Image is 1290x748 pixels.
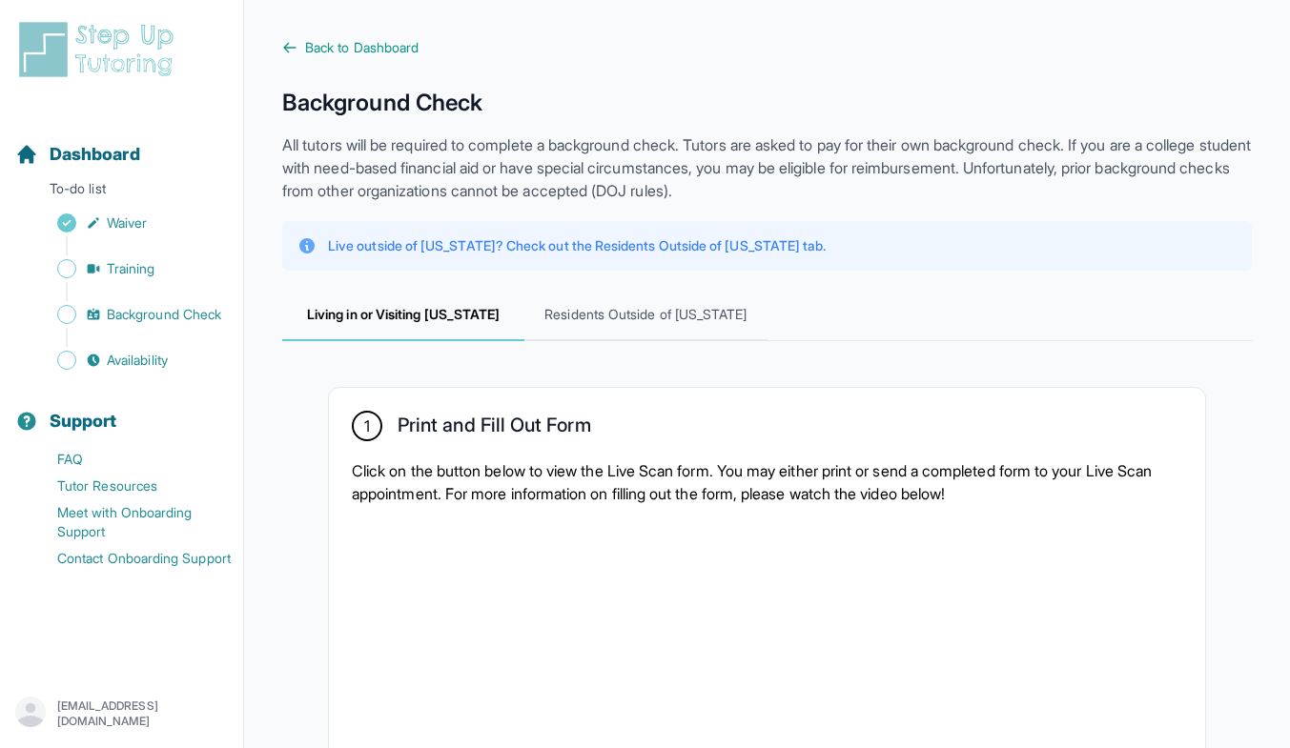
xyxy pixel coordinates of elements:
[15,545,243,572] a: Contact Onboarding Support
[282,290,1252,341] nav: Tabs
[8,377,235,442] button: Support
[15,697,228,731] button: [EMAIL_ADDRESS][DOMAIN_NAME]
[15,347,243,374] a: Availability
[15,446,243,473] a: FAQ
[107,351,168,370] span: Availability
[15,19,185,80] img: logo
[15,255,243,282] a: Training
[50,141,140,168] span: Dashboard
[15,210,243,236] a: Waiver
[15,499,243,545] a: Meet with Onboarding Support
[107,305,221,324] span: Background Check
[8,111,235,175] button: Dashboard
[398,414,591,444] h2: Print and Fill Out Form
[8,179,235,206] p: To-do list
[107,213,147,232] span: Waiver
[15,141,140,168] a: Dashboard
[352,459,1182,505] p: Click on the button below to view the Live Scan form. You may either print or send a completed fo...
[50,408,117,435] span: Support
[305,38,419,57] span: Back to Dashboard
[57,698,228,729] p: [EMAIL_ADDRESS][DOMAIN_NAME]
[328,236,826,255] p: Live outside of [US_STATE]? Check out the Residents Outside of [US_STATE] tab.
[107,259,155,278] span: Training
[282,133,1252,202] p: All tutors will be required to complete a background check. Tutors are asked to pay for their own...
[282,38,1252,57] a: Back to Dashboard
[282,290,524,341] span: Living in or Visiting [US_STATE]
[364,414,370,437] span: 1
[15,301,243,328] a: Background Check
[524,290,767,341] span: Residents Outside of [US_STATE]
[15,473,243,499] a: Tutor Resources
[282,88,1252,118] h1: Background Check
